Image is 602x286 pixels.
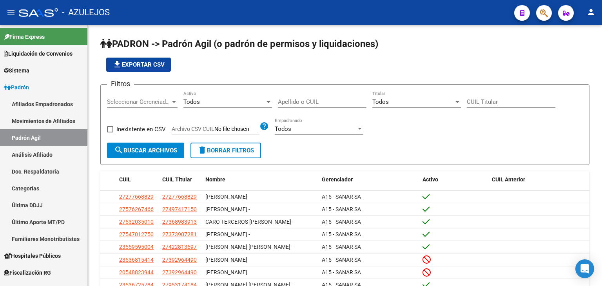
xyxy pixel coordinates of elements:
span: 27368983913 [162,219,197,225]
span: Fiscalización RG [4,268,51,277]
span: 27532035010 [119,219,154,225]
span: Seleccionar Gerenciador [107,98,170,105]
datatable-header-cell: CUIL Anterior [489,171,589,188]
datatable-header-cell: CUIL Titular [159,171,202,188]
button: Exportar CSV [106,58,171,72]
span: 23536815414 [119,257,154,263]
span: Exportar CSV [112,61,165,68]
mat-icon: menu [6,7,16,17]
datatable-header-cell: Nombre [202,171,319,188]
button: Buscar Archivos [107,143,184,158]
span: CUIL Anterior [492,176,525,183]
span: - AZULEJOS [62,4,110,21]
mat-icon: person [586,7,596,17]
span: 27277668829 [162,194,197,200]
h3: Filtros [107,78,134,89]
span: A15 - SANAR SA [322,244,361,250]
span: Todos [183,98,200,105]
span: 20548823944 [119,269,154,275]
span: Buscar Archivos [114,147,177,154]
span: 27547012750 [119,231,154,237]
span: A15 - SANAR SA [322,206,361,212]
button: Borrar Filtros [190,143,261,158]
span: Firma Express [4,33,45,41]
datatable-header-cell: Activo [419,171,489,188]
span: Liquidación de Convenios [4,49,73,58]
span: A15 - SANAR SA [322,219,361,225]
div: Open Intercom Messenger [575,259,594,278]
span: 27392964490 [162,257,197,263]
span: CUIL Titular [162,176,192,183]
span: CUIL [119,176,131,183]
span: A15 - SANAR SA [322,269,361,275]
span: A15 - SANAR SA [322,194,361,200]
span: 23559595004 [119,244,154,250]
span: Todos [372,98,389,105]
span: 27497417150 [162,206,197,212]
span: PADRON -> Padrón Agil (o padrón de permisos y liquidaciones) [100,38,378,49]
mat-icon: search [114,145,123,155]
span: Todos [275,125,291,132]
span: [PERSON_NAME] - [205,231,250,237]
span: [PERSON_NAME] [PERSON_NAME] - [205,244,293,250]
span: [PERSON_NAME] [205,194,247,200]
span: Padrón [4,83,29,92]
mat-icon: file_download [112,60,122,69]
span: 27373907281 [162,231,197,237]
span: Gerenciador [322,176,353,183]
span: Inexistente en CSV [116,125,166,134]
span: CARO TERCEROS [PERSON_NAME] - [205,219,294,225]
datatable-header-cell: Gerenciador [319,171,419,188]
datatable-header-cell: CUIL [116,171,159,188]
mat-icon: delete [198,145,207,155]
span: 27277668829 [119,194,154,200]
span: Activo [422,176,438,183]
span: 27576267466 [119,206,154,212]
span: [PERSON_NAME] - [205,206,250,212]
mat-icon: help [259,121,269,131]
span: A15 - SANAR SA [322,257,361,263]
span: Nombre [205,176,225,183]
span: [PERSON_NAME] [205,257,247,263]
span: Borrar Filtros [198,147,254,154]
span: [PERSON_NAME] [205,269,247,275]
span: Archivo CSV CUIL [172,126,214,132]
span: Sistema [4,66,29,75]
span: 27392964490 [162,269,197,275]
span: 27422813697 [162,244,197,250]
input: Archivo CSV CUIL [214,126,259,133]
span: A15 - SANAR SA [322,231,361,237]
span: Hospitales Públicos [4,252,61,260]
